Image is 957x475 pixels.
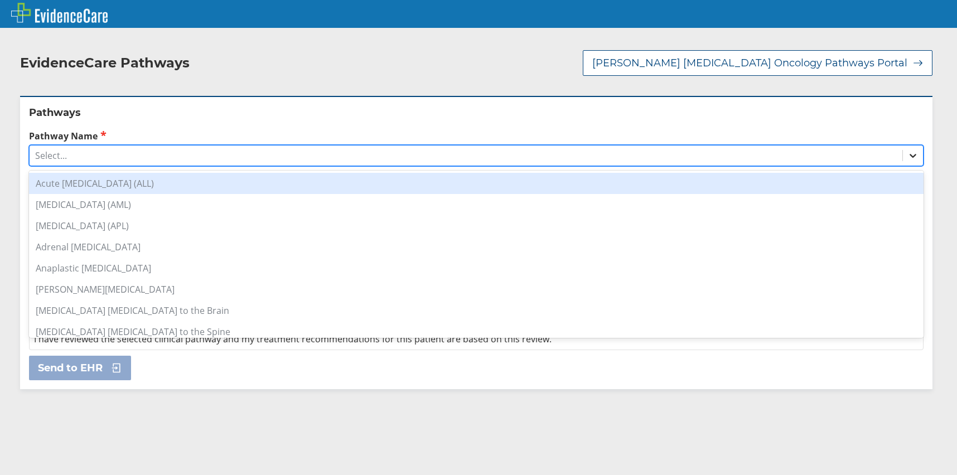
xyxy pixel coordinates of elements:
[29,279,924,300] div: [PERSON_NAME][MEDICAL_DATA]
[29,300,924,321] div: [MEDICAL_DATA] [MEDICAL_DATA] to the Brain
[29,194,924,215] div: [MEDICAL_DATA] (AML)
[29,356,131,380] button: Send to EHR
[29,236,924,258] div: Adrenal [MEDICAL_DATA]
[592,56,907,70] span: [PERSON_NAME] [MEDICAL_DATA] Oncology Pathways Portal
[29,129,924,142] label: Pathway Name
[29,258,924,279] div: Anaplastic [MEDICAL_DATA]
[34,333,552,345] span: I have reviewed the selected clinical pathway and my treatment recommendations for this patient a...
[11,3,108,23] img: EvidenceCare
[29,215,924,236] div: [MEDICAL_DATA] (APL)
[29,173,924,194] div: Acute [MEDICAL_DATA] (ALL)
[29,321,924,342] div: [MEDICAL_DATA] [MEDICAL_DATA] to the Spine
[583,50,932,76] button: [PERSON_NAME] [MEDICAL_DATA] Oncology Pathways Portal
[20,55,190,71] h2: EvidenceCare Pathways
[29,106,924,119] h2: Pathways
[38,361,103,375] span: Send to EHR
[35,149,67,162] div: Select...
